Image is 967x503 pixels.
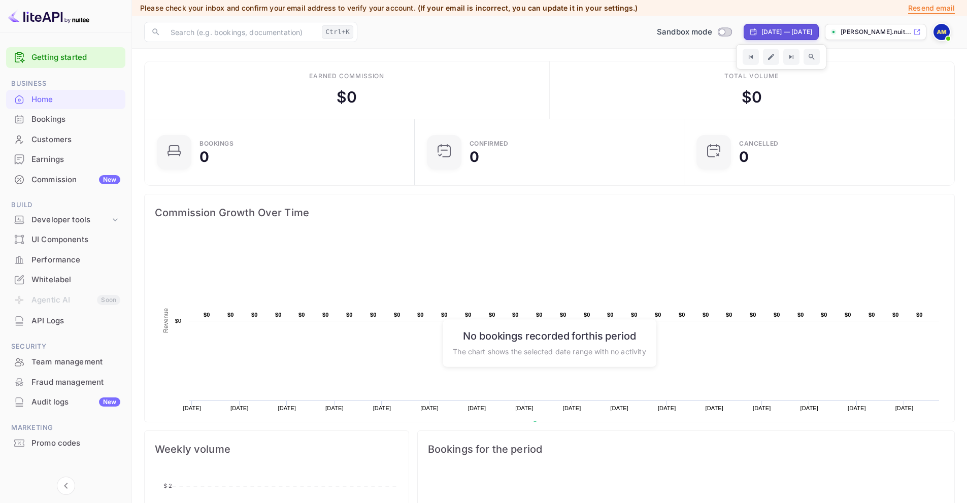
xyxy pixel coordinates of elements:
[465,312,472,318] text: $0
[774,312,780,318] text: $0
[163,482,172,489] tspan: $ 2
[6,373,125,392] div: Fraud management
[739,150,749,164] div: 0
[841,27,911,37] p: [PERSON_NAME].nuit...
[6,270,125,289] a: Whitelabel
[428,441,944,457] span: Bookings for the period
[325,405,344,411] text: [DATE]
[515,405,533,411] text: [DATE]
[31,315,120,327] div: API Logs
[653,26,736,38] div: Switch to Production mode
[6,78,125,89] span: Business
[761,27,812,37] div: [DATE] — [DATE]
[753,405,771,411] text: [DATE]
[6,270,125,290] div: Whitelabel
[322,25,353,39] div: Ctrl+K
[804,49,820,65] button: Zoom out time range
[140,4,416,12] span: Please check your inbox and confirm your email address to verify your account.
[6,352,125,372] div: Team management
[31,356,120,368] div: Team management
[370,312,377,318] text: $0
[679,312,685,318] text: $0
[6,433,125,453] div: Promo codes
[658,405,676,411] text: [DATE]
[298,312,305,318] text: $0
[6,130,125,150] div: Customers
[418,4,638,12] span: (If your email is incorrect, you can update it in your settings.)
[848,405,866,411] text: [DATE]
[230,405,249,411] text: [DATE]
[6,199,125,211] span: Build
[31,174,120,186] div: Commission
[6,47,125,68] div: Getting started
[394,312,401,318] text: $0
[6,170,125,190] div: CommissionNew
[6,311,125,331] div: API Logs
[417,312,424,318] text: $0
[933,24,950,40] img: alex murphy
[204,312,210,318] text: $0
[199,141,234,147] div: Bookings
[869,312,875,318] text: $0
[175,318,181,324] text: $0
[6,90,125,109] a: Home
[470,150,479,164] div: 0
[155,205,944,221] span: Commission Growth Over Time
[199,150,209,164] div: 0
[797,312,804,318] text: $0
[6,311,125,330] a: API Logs
[610,405,628,411] text: [DATE]
[6,392,125,411] a: Audit logsNew
[337,86,357,109] div: $ 0
[783,49,799,65] button: Go to next time period
[801,405,819,411] text: [DATE]
[6,392,125,412] div: Audit logsNew
[453,346,646,356] p: The chart shows the selected date range with no activity
[31,214,110,226] div: Developer tools
[468,405,486,411] text: [DATE]
[655,312,661,318] text: $0
[346,312,353,318] text: $0
[31,274,120,286] div: Whitelabel
[275,312,282,318] text: $0
[6,90,125,110] div: Home
[703,312,709,318] text: $0
[542,421,568,428] text: Revenue
[908,3,955,14] p: Resend email
[657,26,712,38] span: Sandbox mode
[309,72,384,81] div: Earned commission
[278,405,296,411] text: [DATE]
[6,422,125,433] span: Marketing
[164,22,318,42] input: Search (e.g. bookings, documentation)
[892,312,899,318] text: $0
[31,154,120,165] div: Earnings
[6,110,125,129] div: Bookings
[739,141,779,147] div: CANCELLED
[489,312,495,318] text: $0
[57,477,75,495] button: Collapse navigation
[763,49,779,65] button: Edit date range
[31,52,120,63] a: Getting started
[31,94,120,106] div: Home
[6,433,125,452] a: Promo codes
[6,150,125,170] div: Earnings
[726,312,732,318] text: $0
[99,175,120,184] div: New
[895,405,914,411] text: [DATE]
[6,230,125,249] a: UI Components
[705,405,723,411] text: [DATE]
[743,49,759,65] button: Go to previous time period
[31,438,120,449] div: Promo codes
[31,396,120,408] div: Audit logs
[750,312,756,318] text: $0
[607,312,614,318] text: $0
[373,405,391,411] text: [DATE]
[99,397,120,407] div: New
[6,373,125,391] a: Fraud management
[8,8,89,24] img: LiteAPI logo
[227,312,234,318] text: $0
[6,352,125,371] a: Team management
[6,110,125,128] a: Bookings
[6,230,125,250] div: UI Components
[420,405,439,411] text: [DATE]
